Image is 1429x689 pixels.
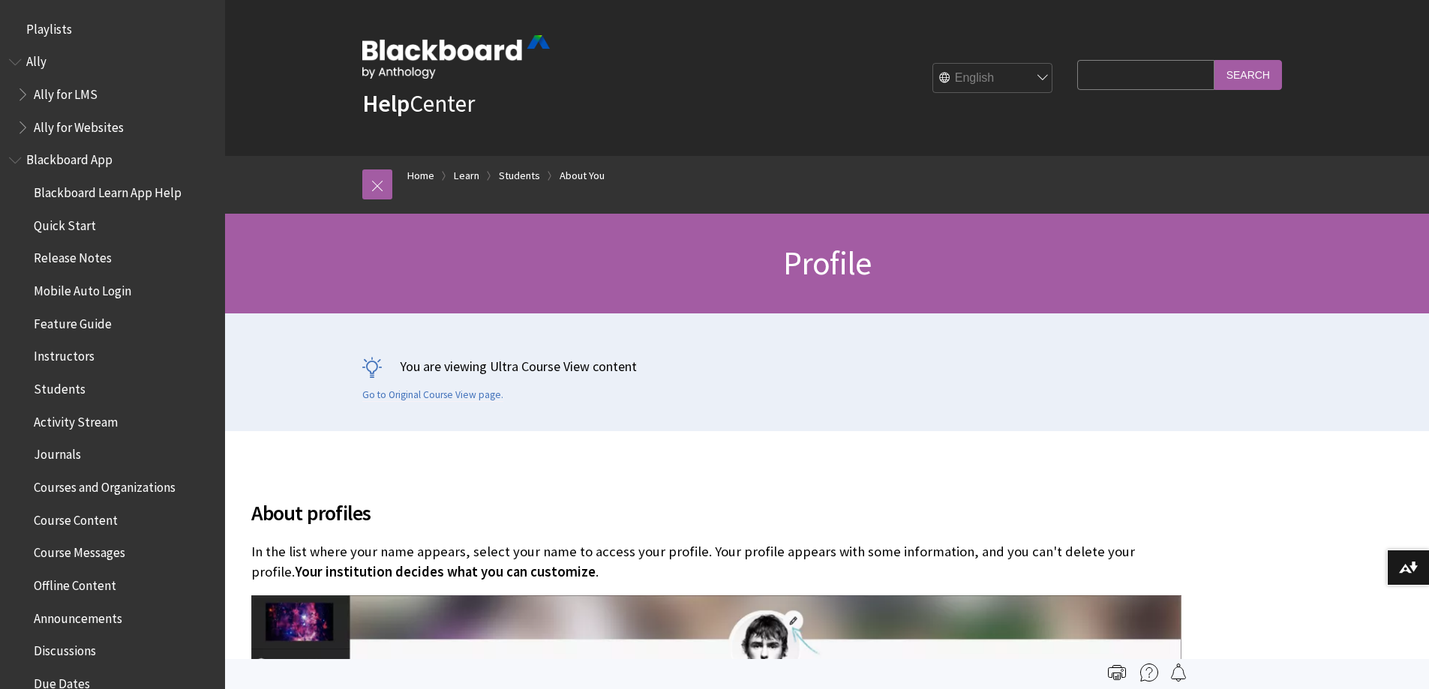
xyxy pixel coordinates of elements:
[34,475,176,495] span: Courses and Organizations
[34,246,112,266] span: Release Notes
[34,180,182,200] span: Blackboard Learn App Help
[34,115,124,135] span: Ally for Websites
[26,49,47,70] span: Ally
[1214,60,1282,89] input: Search
[26,148,113,168] span: Blackboard App
[783,242,871,283] span: Profile
[295,563,596,580] span: Your institution decides what you can customize
[34,376,86,397] span: Students
[34,541,125,561] span: Course Messages
[362,88,410,118] strong: Help
[560,166,605,185] a: About You
[34,442,81,463] span: Journals
[362,88,475,118] a: HelpCenter
[34,344,95,364] span: Instructors
[34,409,118,430] span: Activity Stream
[34,508,118,528] span: Course Content
[9,16,216,42] nav: Book outline for Playlists
[251,497,1181,529] span: About profiles
[1140,664,1158,682] img: More help
[34,638,96,658] span: Discussions
[1169,664,1187,682] img: Follow this page
[34,573,116,593] span: Offline Content
[362,357,1292,376] p: You are viewing Ultra Course View content
[407,166,434,185] a: Home
[34,278,131,298] span: Mobile Auto Login
[362,35,550,79] img: Blackboard by Anthology
[9,49,216,140] nav: Book outline for Anthology Ally Help
[26,16,72,37] span: Playlists
[933,64,1053,94] select: Site Language Selector
[34,213,96,233] span: Quick Start
[34,82,98,102] span: Ally for LMS
[454,166,479,185] a: Learn
[362,388,503,402] a: Go to Original Course View page.
[34,311,112,331] span: Feature Guide
[251,542,1181,581] p: In the list where your name appears, select your name to access your profile. Your profile appear...
[499,166,540,185] a: Students
[1108,664,1126,682] img: Print
[34,606,122,626] span: Announcements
